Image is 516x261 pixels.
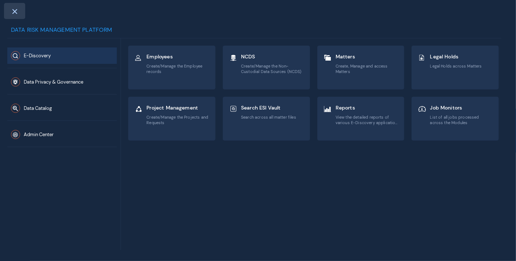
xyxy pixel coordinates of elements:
span: Reports [336,104,398,111]
span: List of all jobs processed across the Modules [430,115,493,125]
span: E-Discovery [24,53,51,59]
span: Legal Holds across Matters [430,64,482,69]
span: Search across all matter files [241,115,296,120]
button: Data Privacy & Governance [7,74,117,90]
span: View the detailed reports of various E-Discovery application elements [336,115,398,125]
span: Search ESI Vault [241,104,296,111]
span: NCDS [241,53,304,60]
button: Admin Center [7,126,117,143]
span: Create/Manage the Non-Custodial Data Sources (NCDS) [241,64,304,74]
span: Legal Holds [430,53,482,60]
span: Admin Center [24,132,54,138]
div: Data Risk Management Platform [7,26,501,38]
span: Matters [336,53,398,60]
span: Employees [146,53,209,60]
button: E-Discovery [7,47,117,64]
button: Data Catalog [7,100,117,116]
span: Job Monitors [430,104,493,111]
span: Create/Manage the Employee records [146,64,209,74]
span: Data Catalog [24,105,52,112]
span: Create/Manage the Projects and Requests [146,115,209,125]
span: Data Privacy & Governance [24,79,83,85]
span: Create, Manage and access Matters [336,64,398,74]
span: Project Management [146,104,209,111]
